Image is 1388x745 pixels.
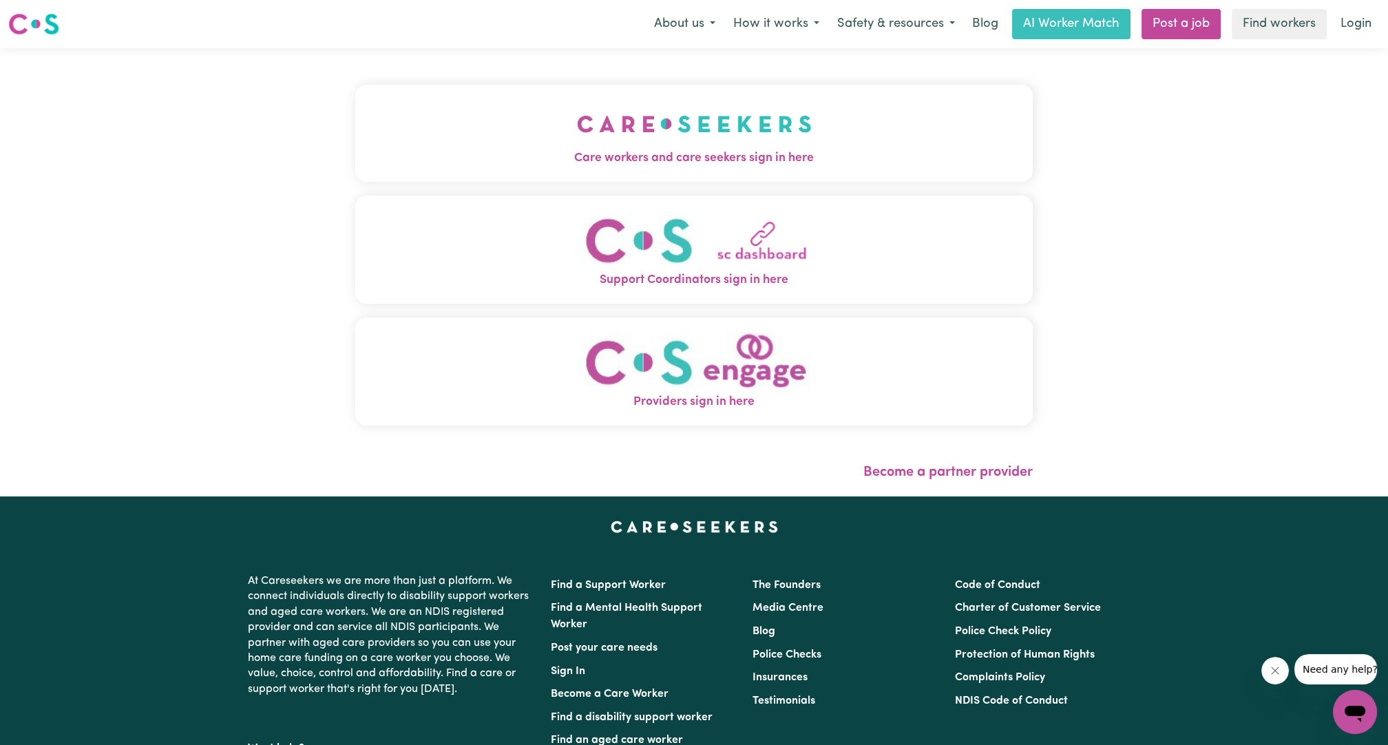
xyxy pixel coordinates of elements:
a: Find a Mental Health Support Worker [551,602,702,630]
a: Careseekers logo [8,8,59,40]
a: The Founders [753,580,821,591]
iframe: Button to launch messaging window [1333,690,1377,734]
a: Careseekers home page [611,521,778,532]
span: Need any help? [8,10,83,21]
button: Support Coordinators sign in here [355,196,1033,304]
span: Support Coordinators sign in here [355,271,1033,289]
a: Find a disability support worker [551,712,713,723]
a: Police Checks [753,649,821,660]
a: Post your care needs [551,642,658,653]
a: Find workers [1232,9,1327,39]
a: Charter of Customer Service [955,602,1101,613]
a: Sign In [551,666,585,677]
a: Become a Care Worker [551,689,669,700]
a: Blog [964,9,1007,39]
button: Providers sign in here [355,317,1033,426]
a: Complaints Policy [955,672,1045,683]
iframe: Message from company [1294,654,1377,684]
button: Care workers and care seekers sign in here [355,85,1033,181]
button: Safety & resources [828,10,964,39]
a: Login [1332,9,1380,39]
p: At Careseekers we are more than just a platform. We connect individuals directly to disability su... [248,568,534,702]
a: NDIS Code of Conduct [955,695,1068,706]
a: Protection of Human Rights [955,649,1095,660]
a: Post a job [1142,9,1221,39]
a: Blog [753,626,775,637]
button: How it works [724,10,828,39]
a: Media Centre [753,602,823,613]
span: Care workers and care seekers sign in here [355,149,1033,167]
a: Become a partner provider [863,465,1033,479]
a: Insurances [753,672,808,683]
img: Careseekers logo [8,12,59,36]
a: Find a Support Worker [551,580,666,591]
button: About us [645,10,724,39]
a: Police Check Policy [955,626,1051,637]
iframe: Close message [1261,657,1289,684]
a: Testimonials [753,695,815,706]
span: Providers sign in here [355,393,1033,411]
a: AI Worker Match [1012,9,1131,39]
a: Code of Conduct [955,580,1040,591]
